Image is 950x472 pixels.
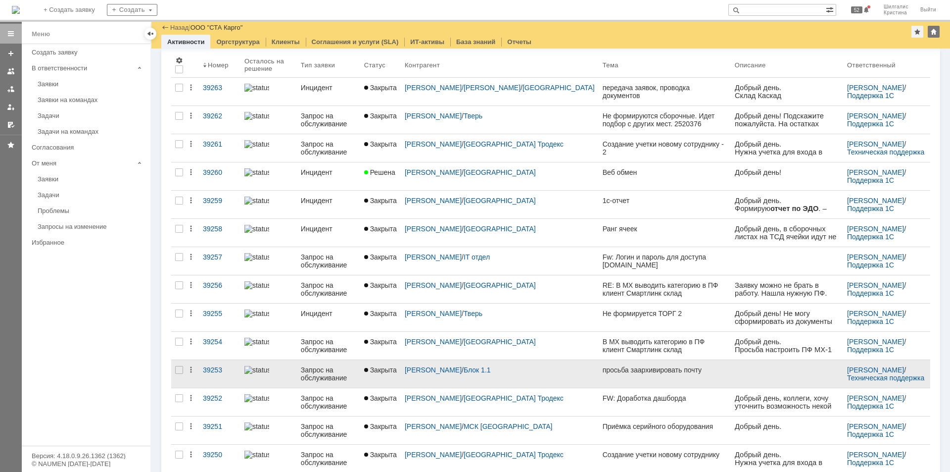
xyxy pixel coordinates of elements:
[47,226,54,234] span: ru
[405,422,462,430] a: [PERSON_NAME]
[244,310,269,317] img: statusbar-100 (1).png
[203,225,237,233] div: 39258
[847,394,904,402] a: [PERSON_NAME]
[301,281,356,297] div: Запрос на обслуживание
[364,84,397,92] span: Закрыта
[34,203,148,218] a: Проблемы
[32,49,144,56] div: Создать заявку
[244,422,269,430] img: statusbar-100 (1).png
[240,388,297,416] a: statusbar-100 (1).png
[360,52,401,78] th: Статус
[847,261,894,269] a: Поддержка 1С
[297,275,360,303] a: Запрос на обслуживание
[360,417,401,444] a: Закрыта
[735,61,766,69] div: Описание
[2,79,48,87] span: С уважением,
[35,177,37,185] span: .
[847,120,894,128] a: Поддержка 1С
[203,112,237,120] div: 39262
[599,78,731,105] a: передача заявок, проводка документов
[603,310,727,317] div: Не формируется ТОРГ 2
[507,38,531,46] a: Отчеты
[34,171,148,187] a: Заявки
[464,422,553,430] a: МСК [GEOGRAPHIC_DATA]
[364,394,397,402] span: Закрыта
[599,388,731,416] a: FW: Доработка дашборда
[301,225,356,233] div: Инцидент
[244,140,269,148] img: statusbar-100 (1).png
[297,304,360,331] a: Инцидент
[301,61,335,69] div: Тип заявки
[599,247,731,275] a: Fw: Логин и пароль для доступа [DOMAIN_NAME]
[405,394,462,402] a: [PERSON_NAME]
[3,81,19,97] a: Заявки в моей ответственности
[847,317,894,325] a: Поддержка 1С
[847,281,904,289] a: [PERSON_NAME]
[297,52,360,78] th: Тип заявки
[32,64,134,72] div: В ответственности
[203,84,237,92] div: 39263
[18,226,46,234] span: stacargo
[599,304,731,331] a: Не формируется ТОРГ 2
[360,162,401,190] a: Решена
[244,57,285,72] div: Осталось на решение
[203,281,237,289] div: 39256
[244,394,269,402] img: statusbar-100 (1).png
[199,162,240,190] a: 39260
[464,140,564,148] a: [GEOGRAPHIC_DATA] Тродекс
[35,24,96,32] b: [PERSON_NAME]
[38,175,144,183] div: Заявки
[28,45,148,60] a: Создать заявку
[240,78,297,105] a: statusbar-100 (1).png
[297,134,360,162] a: Запрос на обслуживание
[3,46,19,61] a: Создать заявку
[33,447,104,455] span: @[DOMAIN_NAME]
[38,112,144,119] div: Задачи
[35,129,37,137] span: .
[464,310,482,317] a: Тверь
[32,28,50,40] div: Меню
[16,226,18,234] span: .
[847,402,894,410] a: Поддержка 1С
[3,99,19,115] a: Мои заявки
[599,417,731,444] a: Приёмка серийного оборудования
[189,23,190,31] div: |
[187,84,195,92] div: Действия
[405,112,462,120] a: [PERSON_NAME]
[405,61,440,69] div: Контрагент
[464,168,536,176] a: [GEOGRAPHIC_DATA]
[34,92,148,107] a: Заявки на командах
[297,332,360,360] a: Запрос на обслуживание
[199,106,240,134] a: 39262
[199,247,240,275] a: 39257
[71,210,98,218] span: stacargo
[203,338,237,346] div: 39254
[34,187,148,203] a: Задачи
[603,394,727,402] div: FW: Доработка дашборда
[464,281,536,289] a: [GEOGRAPHIC_DATA]
[364,112,397,120] span: Закрыта
[272,38,300,46] a: Клиенты
[203,168,237,176] div: 39260
[244,168,269,176] img: statusbar-100 (1).png
[6,65,81,73] span: Руководитель склада
[203,140,237,148] div: 39261
[364,281,397,289] span: Закрыта
[36,115,101,123] a: [PHONE_NUMBER]
[98,210,100,218] span: .
[360,247,401,275] a: Закрыта
[847,366,904,374] a: [PERSON_NAME]
[405,281,462,289] a: [PERSON_NAME]
[603,281,727,297] div: RE: В МХ выводить категорию в ПФ клиент Смартлинк склад [GEOGRAPHIC_DATA]
[38,96,144,104] div: Заявки на командах
[826,4,836,14] span: Расширенный поиск
[244,197,269,205] img: statusbar-100 (1).png
[603,197,727,205] div: 1с-отчет
[847,430,894,438] a: Поддержка 1С
[56,316,58,324] span: .
[364,168,395,176] span: Решена
[203,451,237,459] div: 39250
[401,52,599,78] th: Контрагент
[203,394,237,402] div: 39252
[46,226,47,234] span: .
